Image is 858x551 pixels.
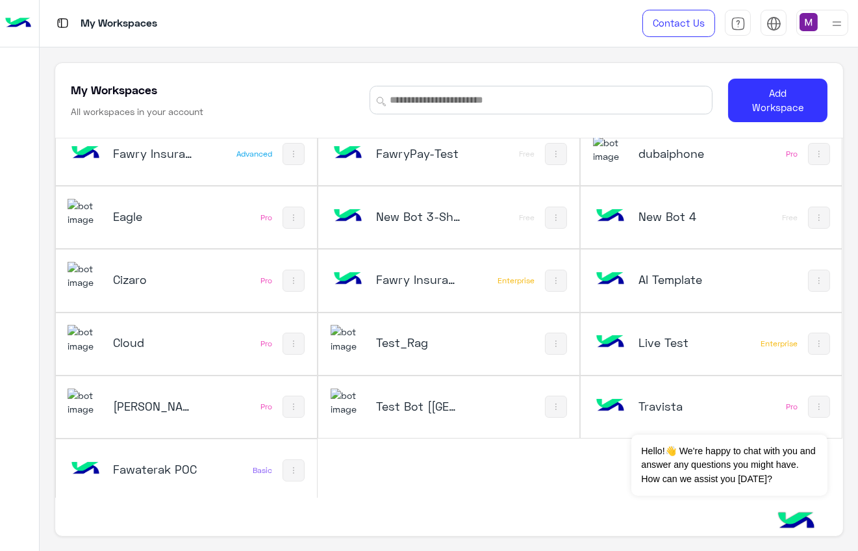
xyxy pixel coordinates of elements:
img: 317874714732967 [68,325,103,353]
img: 919860931428189 [68,262,103,290]
span: Hello!👋 We're happy to chat with you and answer any questions you might have. How can we assist y... [631,435,827,496]
h5: Test Bot [QC] [376,398,461,414]
h5: FawryPay-Test [376,146,461,161]
img: Logo [5,10,31,37]
div: Pro [260,212,272,223]
h5: New Bot 3-Shopify [376,209,461,224]
img: bot image [331,199,366,234]
a: Contact Us [642,10,715,37]
img: 322853014244696 [68,389,103,416]
div: Pro [260,339,272,349]
h5: Fawaterak POC [113,461,198,477]
button: Add Workspace [728,79,827,122]
h5: AI Template [638,272,724,287]
div: Free [519,212,535,223]
div: Pro [786,149,798,159]
img: bot image [331,136,366,171]
h5: Travista [638,398,724,414]
img: bot image [331,262,366,297]
img: bot image [593,262,628,297]
img: 197426356791770 [331,389,366,416]
img: 713415422032625 [68,199,103,227]
div: Basic [253,465,272,476]
h5: Live Test [638,335,724,350]
h5: Cloud [113,335,198,350]
img: 630227726849311 [331,325,366,353]
img: userImage [800,13,818,31]
div: Pro [786,402,798,412]
a: tab [725,10,751,37]
img: bot image [593,389,628,424]
img: bot image [593,199,628,234]
h5: Rokn Rahaty [113,398,198,414]
h5: Test_Rag [376,335,461,350]
h5: Fawry Insurance Brokerage`s_copy_1 [376,272,461,287]
div: Advanced [236,149,272,159]
h5: Eagle [113,209,198,224]
img: bot image [593,325,628,360]
h5: My Workspaces [71,82,157,97]
img: hulul-logo.png [774,499,819,545]
div: Free [519,149,535,159]
h5: dubaiphone [638,146,724,161]
img: tab [766,16,781,31]
div: Pro [260,275,272,286]
div: Enterprise [761,339,798,349]
img: tab [55,15,71,31]
h5: Cizaro [113,272,198,287]
div: Pro [260,402,272,412]
h5: New Bot 4 [638,209,724,224]
img: bot image [68,136,103,171]
img: tab [731,16,746,31]
img: 1403182699927242 [593,136,628,164]
img: profile [829,16,845,32]
p: My Workspaces [81,15,157,32]
h6: All workspaces in your account [71,105,203,118]
img: bot image [68,452,103,487]
div: Enterprise [498,275,535,286]
div: Free [782,212,798,223]
h5: Fawry Insurance Brokerage`s [113,146,198,161]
